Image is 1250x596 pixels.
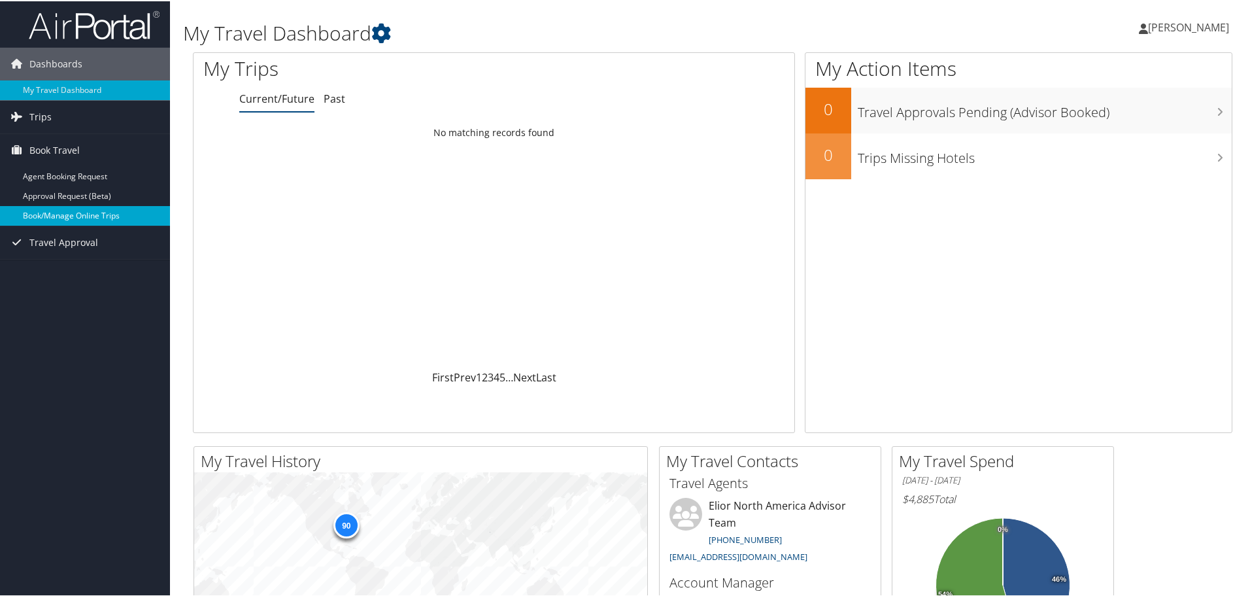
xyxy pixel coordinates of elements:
[505,369,513,383] span: …
[669,550,807,561] a: [EMAIL_ADDRESS][DOMAIN_NAME]
[805,86,1232,132] a: 0Travel Approvals Pending (Advisor Booked)
[902,491,1104,505] h6: Total
[805,97,851,119] h2: 0
[194,120,794,143] td: No matching records found
[239,90,314,105] a: Current/Future
[858,96,1232,120] h3: Travel Approvals Pending (Advisor Booked)
[488,369,494,383] a: 3
[333,511,359,537] div: 90
[432,369,454,383] a: First
[858,141,1232,166] h3: Trips Missing Hotels
[499,369,505,383] a: 5
[536,369,556,383] a: Last
[1139,7,1242,46] a: [PERSON_NAME]
[805,132,1232,178] a: 0Trips Missing Hotels
[454,369,476,383] a: Prev
[29,9,160,39] img: airportal-logo.png
[998,525,1008,533] tspan: 0%
[669,473,871,491] h3: Travel Agents
[1148,19,1229,33] span: [PERSON_NAME]
[476,369,482,383] a: 1
[513,369,536,383] a: Next
[669,572,871,591] h3: Account Manager
[805,54,1232,81] h1: My Action Items
[899,449,1113,471] h2: My Travel Spend
[201,449,647,471] h2: My Travel History
[29,133,80,166] span: Book Travel
[902,491,934,505] span: $4,885
[709,533,782,544] a: [PHONE_NUMBER]
[183,18,889,46] h1: My Travel Dashboard
[29,46,82,79] span: Dashboards
[29,225,98,258] span: Travel Approval
[324,90,345,105] a: Past
[663,497,877,567] li: Elior North America Advisor Team
[805,143,851,165] h2: 0
[29,99,52,132] span: Trips
[902,473,1104,485] h6: [DATE] - [DATE]
[482,369,488,383] a: 2
[494,369,499,383] a: 4
[203,54,534,81] h1: My Trips
[666,449,881,471] h2: My Travel Contacts
[1052,574,1066,582] tspan: 46%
